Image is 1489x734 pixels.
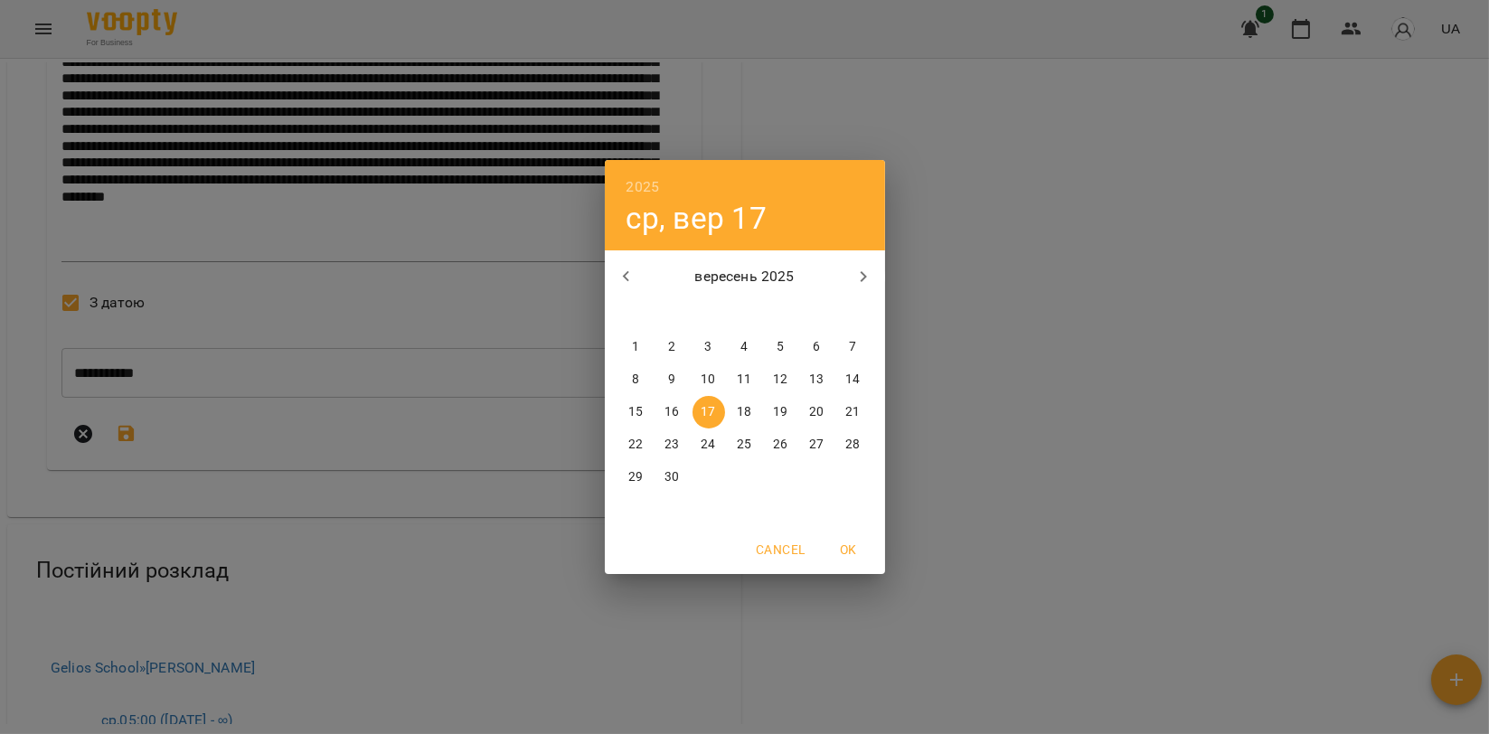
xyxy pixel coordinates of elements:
button: 11 [729,363,761,396]
button: 26 [765,428,797,461]
p: 28 [845,436,860,454]
button: 14 [837,363,870,396]
p: 20 [809,403,824,421]
p: 5 [777,338,784,356]
p: 1 [632,338,639,356]
p: 25 [737,436,751,454]
p: 29 [628,468,643,486]
p: 19 [773,403,787,421]
button: 27 [801,428,834,461]
button: 8 [620,363,653,396]
button: ср, вер 17 [627,200,767,237]
button: 20 [801,396,834,428]
span: сб [801,304,834,322]
button: 9 [656,363,689,396]
p: 11 [737,371,751,389]
p: 27 [809,436,824,454]
button: 3 [693,331,725,363]
button: 6 [801,331,834,363]
p: 14 [845,371,860,389]
button: 17 [693,396,725,428]
button: 30 [656,461,689,494]
p: 2 [668,338,675,356]
p: 17 [701,403,715,421]
p: 3 [704,338,712,356]
button: 13 [801,363,834,396]
p: 22 [628,436,643,454]
button: 5 [765,331,797,363]
button: 2 [656,331,689,363]
span: чт [729,304,761,322]
button: 15 [620,396,653,428]
button: 21 [837,396,870,428]
span: ср [693,304,725,322]
button: 16 [656,396,689,428]
button: 24 [693,428,725,461]
button: 19 [765,396,797,428]
button: 10 [693,363,725,396]
button: 22 [620,428,653,461]
button: 4 [729,331,761,363]
p: 12 [773,371,787,389]
button: OK [820,533,878,566]
p: 10 [701,371,715,389]
p: 23 [664,436,679,454]
p: 4 [740,338,748,356]
button: 29 [620,461,653,494]
p: 7 [849,338,856,356]
button: 23 [656,428,689,461]
p: 18 [737,403,751,421]
button: Cancel [749,533,812,566]
p: 8 [632,371,639,389]
p: 24 [701,436,715,454]
p: 16 [664,403,679,421]
span: пт [765,304,797,322]
span: нд [837,304,870,322]
p: 30 [664,468,679,486]
p: 15 [628,403,643,421]
button: 1 [620,331,653,363]
p: 26 [773,436,787,454]
p: 6 [813,338,820,356]
span: Cancel [756,539,805,560]
button: 12 [765,363,797,396]
button: 18 [729,396,761,428]
button: 2025 [627,174,660,200]
p: 21 [845,403,860,421]
p: вересень 2025 [647,266,842,287]
span: пн [620,304,653,322]
p: 9 [668,371,675,389]
span: OK [827,539,871,560]
p: 13 [809,371,824,389]
span: вт [656,304,689,322]
button: 28 [837,428,870,461]
button: 7 [837,331,870,363]
button: 25 [729,428,761,461]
